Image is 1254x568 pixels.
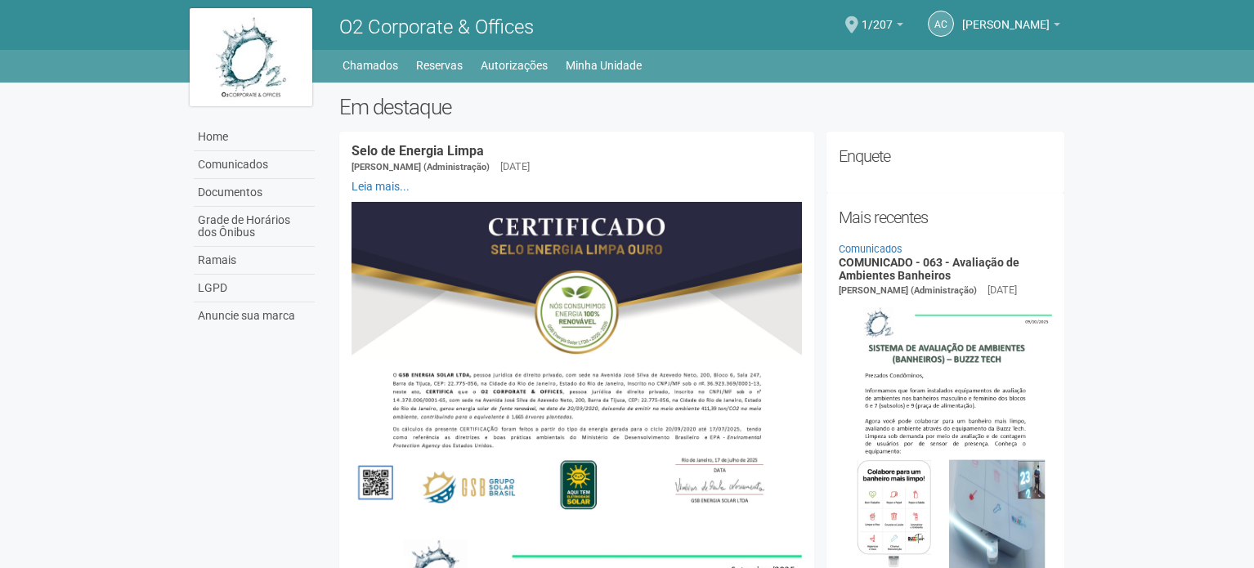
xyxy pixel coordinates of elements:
[500,159,530,174] div: [DATE]
[839,285,977,296] span: [PERSON_NAME] (Administração)
[194,207,315,247] a: Grade de Horários dos Ônibus
[194,179,315,207] a: Documentos
[928,11,954,37] a: AC
[194,247,315,275] a: Ramais
[190,8,312,106] img: logo.jpg
[194,275,315,302] a: LGPD
[862,20,903,34] a: 1/207
[352,143,484,159] a: Selo de Energia Limpa
[988,283,1017,297] div: [DATE]
[839,205,1052,230] h2: Mais recentes
[481,54,548,77] a: Autorizações
[416,54,463,77] a: Reservas
[962,20,1060,34] a: [PERSON_NAME]
[962,2,1050,31] span: Andréa Cunha
[352,162,490,172] span: [PERSON_NAME] (Administração)
[566,54,642,77] a: Minha Unidade
[194,123,315,151] a: Home
[839,243,902,255] a: Comunicados
[194,302,315,329] a: Anuncie sua marca
[839,256,1019,281] a: COMUNICADO - 063 - Avaliação de Ambientes Banheiros
[862,2,893,31] span: 1/207
[839,144,1052,168] h2: Enquete
[339,16,534,38] span: O2 Corporate & Offices
[352,202,802,521] img: COMUNICADO%20-%20054%20-%20Selo%20de%20Energia%20Limpa%20-%20P%C3%A1g.%202.jpg
[352,180,410,193] a: Leia mais...
[194,151,315,179] a: Comunicados
[339,95,1064,119] h2: Em destaque
[343,54,398,77] a: Chamados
